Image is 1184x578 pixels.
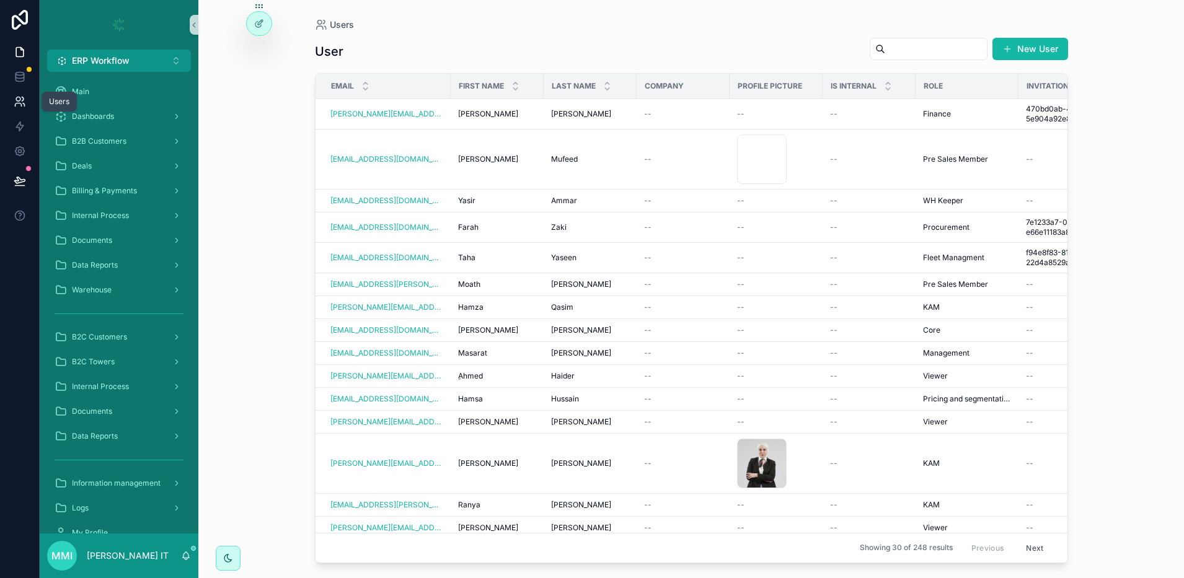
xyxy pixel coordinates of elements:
a: Taha [458,253,536,263]
span: Dashboards [72,112,114,121]
a: [EMAIL_ADDRESS][DOMAIN_NAME] [330,154,443,164]
span: Last name [552,81,596,91]
a: Dashboards [47,105,191,128]
a: -- [1026,154,1152,164]
a: [PERSON_NAME] [551,348,629,358]
a: [PERSON_NAME][EMAIL_ADDRESS][PERSON_NAME][DOMAIN_NAME] [330,458,443,468]
a: [PERSON_NAME][EMAIL_ADDRESS][PERSON_NAME][DOMAIN_NAME] [330,417,443,427]
span: -- [644,253,652,263]
span: KAM [923,302,940,312]
button: New User [992,38,1068,60]
span: -- [830,500,837,510]
span: [PERSON_NAME] [551,523,611,533]
a: -- [1026,348,1152,358]
a: -- [830,222,908,232]
a: [EMAIL_ADDRESS][DOMAIN_NAME] [330,222,443,232]
a: -- [737,325,815,335]
span: B2B Customers [72,136,126,146]
a: [PERSON_NAME][EMAIL_ADDRESS][PERSON_NAME][DOMAIN_NAME] [330,523,443,533]
a: [PERSON_NAME][EMAIL_ADDRESS][PERSON_NAME][DOMAIN_NAME] [330,371,443,381]
span: -- [644,109,652,119]
span: -- [737,222,744,232]
span: -- [644,279,652,289]
a: [PERSON_NAME] [458,325,536,335]
a: -- [644,222,722,232]
a: Main [47,81,191,103]
span: -- [830,458,837,468]
span: Farah [458,222,479,232]
a: [PERSON_NAME] [458,154,536,164]
span: Invitation token [1027,81,1097,91]
a: Viewer [923,523,1011,533]
span: -- [1026,302,1033,312]
span: [PERSON_NAME] [551,279,611,289]
span: -- [737,417,744,427]
img: App logo [109,15,129,35]
span: -- [737,394,744,404]
a: [EMAIL_ADDRESS][DOMAIN_NAME] [330,196,443,206]
a: -- [1026,458,1152,468]
span: Finance [923,109,951,119]
span: Is internal [831,81,877,91]
a: -- [830,302,908,312]
a: Hamsa [458,394,536,404]
a: -- [644,154,722,164]
a: [EMAIL_ADDRESS][DOMAIN_NAME] [330,348,443,358]
a: Fleet Managment [923,253,1011,263]
a: -- [830,523,908,533]
span: [PERSON_NAME] [458,325,518,335]
span: Zaki [551,222,567,232]
a: -- [830,500,908,510]
span: Taha [458,253,475,263]
span: Mufeed [551,154,578,164]
a: -- [737,348,815,358]
a: Logs [47,497,191,519]
a: [PERSON_NAME] [551,325,629,335]
a: Data Reports [47,425,191,447]
a: -- [1026,417,1152,427]
a: [PERSON_NAME] [551,417,629,427]
a: -- [644,348,722,358]
a: -- [830,196,908,206]
span: Haider [551,371,575,381]
span: Internal Process [72,382,129,392]
a: KAM [923,458,1011,468]
span: Management [923,348,970,358]
div: scrollable content [40,72,198,533]
span: -- [1026,523,1033,533]
a: -- [830,371,908,381]
a: Haider [551,371,629,381]
span: Email [331,81,354,91]
span: Pre Sales Member [923,279,988,289]
span: Deals [72,161,92,171]
span: -- [737,500,744,510]
a: ِAhmed [458,371,536,381]
a: -- [644,371,722,381]
span: -- [1026,348,1033,358]
span: My Profile [72,528,108,538]
a: [PERSON_NAME][EMAIL_ADDRESS][DOMAIN_NAME] [330,302,443,312]
a: [PERSON_NAME] [458,109,536,119]
a: B2C Customers [47,326,191,348]
a: -- [644,196,722,206]
a: -- [737,253,815,263]
a: -- [830,394,908,404]
a: [PERSON_NAME] [551,109,629,119]
span: -- [737,279,744,289]
span: -- [737,371,744,381]
span: Procurement [923,222,970,232]
a: Data Reports [47,254,191,276]
a: Mufeed [551,154,629,164]
span: -- [737,302,744,312]
span: Hamsa [458,394,483,404]
span: -- [830,222,837,232]
span: Pricing and segmentation Manager [923,394,1011,404]
a: Users [315,19,354,31]
span: Viewer [923,523,948,533]
span: -- [644,325,652,335]
a: [EMAIL_ADDRESS][PERSON_NAME][DOMAIN_NAME] [330,279,443,289]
